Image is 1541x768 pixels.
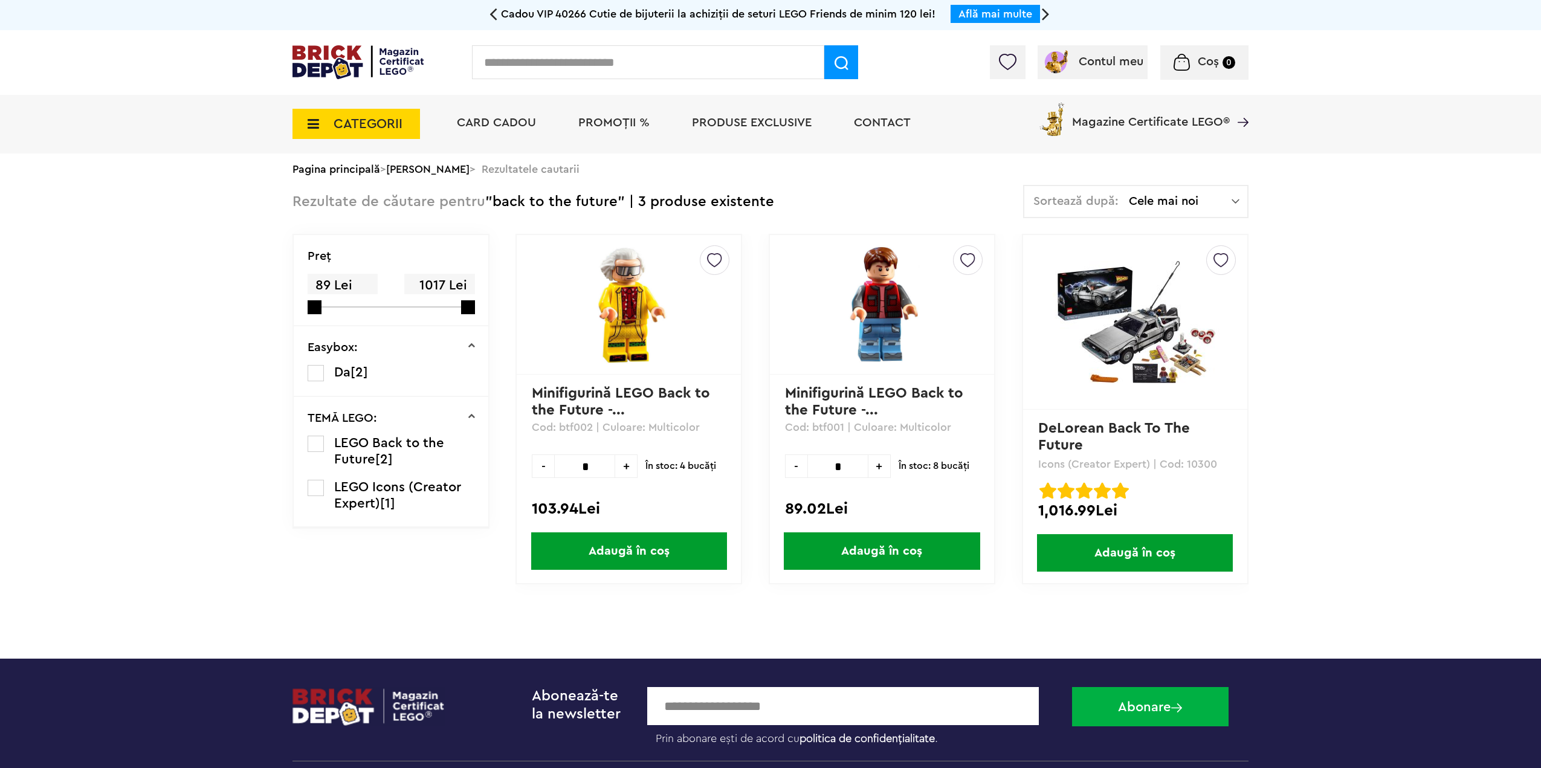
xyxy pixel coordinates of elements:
span: [2] [351,366,368,379]
img: Minifigurină LEGO Back to the Future - Doc Brown btf002 [566,245,693,364]
span: Adaugă în coș [784,532,980,570]
img: footerlogo [292,687,445,726]
p: Easybox: [308,341,358,353]
img: Evaluare cu stele [1076,482,1093,499]
a: Adaugă în coș [517,532,741,570]
a: Minifigurină LEGO Back to the Future -... [785,386,968,418]
a: Magazine Certificate LEGO® [1230,100,1249,112]
span: [2] [375,453,393,466]
span: + [615,454,638,478]
span: Coș [1198,56,1219,68]
img: DeLorean Back To The Future [1050,261,1220,383]
small: 0 [1223,56,1235,69]
span: În stoc: 4 bucăţi [645,454,716,478]
div: > > Rezultatele cautarii [292,153,1249,185]
img: Evaluare cu stele [1112,482,1129,499]
span: Contul meu [1079,56,1143,68]
span: 1017 Lei [404,274,474,297]
span: Rezultate de căutare pentru [292,195,485,209]
a: Card Cadou [457,117,536,129]
span: Da [334,366,351,379]
span: Adaugă în coș [531,532,727,570]
label: Prin abonare ești de acord cu . [647,725,1063,746]
span: [1] [380,497,395,510]
span: Cadou VIP 40266 Cutie de bijuterii la achiziții de seturi LEGO Friends de minim 120 lei! [501,8,935,19]
a: Produse exclusive [692,117,812,129]
a: Contul meu [1042,56,1143,68]
div: 1,016.99Lei [1038,503,1232,518]
a: Adaugă în coș [770,532,994,570]
span: Magazine Certificate LEGO® [1072,100,1230,128]
img: Evaluare cu stele [1094,482,1111,499]
span: Sortează după: [1033,195,1119,207]
span: Abonează-te la newsletter [532,689,621,721]
a: Contact [854,117,911,129]
a: Minifigurină LEGO Back to the Future -... [532,386,714,418]
span: În stoc: 8 bucăţi [899,454,969,478]
p: Cod: btf002 | Culoare: Multicolor [532,421,726,448]
a: Află mai multe [958,8,1032,19]
img: Abonare [1171,703,1182,712]
a: politica de confidențialitate [800,733,935,744]
a: DeLorean Back To The Future [1038,421,1194,453]
span: LEGO Back to the Future [334,436,444,466]
span: - [532,454,554,478]
button: Abonare [1072,687,1229,726]
span: Cele mai noi [1129,195,1232,207]
span: + [868,454,891,478]
a: Adaugă în coș [1023,534,1247,572]
a: Pagina principală [292,164,380,175]
img: Evaluare cu stele [1058,482,1074,499]
span: LEGO Icons (Creator Expert) [334,480,461,510]
img: Evaluare cu stele [1039,482,1056,499]
p: Preţ [308,250,331,262]
p: TEMĂ LEGO: [308,412,377,424]
span: - [785,454,807,478]
div: "back to the future" | 3 produse existente [292,185,774,219]
div: 103.94Lei [532,501,726,517]
img: Minifigurină LEGO Back to the Future - Marty McFly btf001 [818,245,945,364]
span: CATEGORII [334,117,402,131]
p: Icons (Creator Expert) | Cod: 10300 [1038,459,1232,470]
a: [PERSON_NAME] [386,164,470,175]
span: 89 Lei [308,274,378,297]
p: Cod: btf001 | Culoare: Multicolor [785,421,979,448]
span: Adaugă în coș [1037,534,1233,572]
div: 89.02Lei [785,501,979,517]
a: PROMOȚII % [578,117,650,129]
